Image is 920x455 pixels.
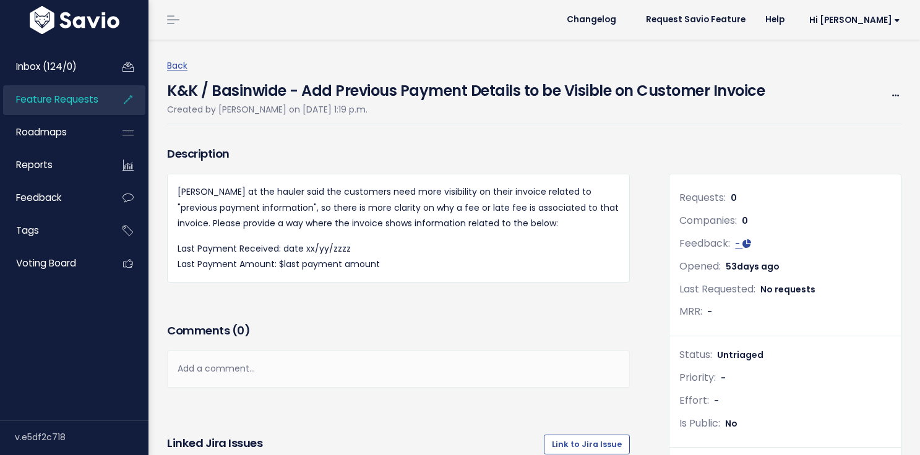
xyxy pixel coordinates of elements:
[16,158,53,171] span: Reports
[167,103,368,116] span: Created by [PERSON_NAME] on [DATE] 1:19 p.m.
[794,11,910,30] a: Hi [PERSON_NAME]
[679,416,720,430] span: Is Public:
[16,191,61,204] span: Feedback
[636,11,755,29] a: Request Savio Feature
[679,259,721,273] span: Opened:
[707,305,712,318] span: -
[726,260,780,273] span: 53
[16,60,77,73] span: Inbox (124/0)
[3,249,103,278] a: Voting Board
[721,372,726,384] span: -
[679,347,712,362] span: Status:
[167,145,630,163] h3: Description
[16,224,39,237] span: Tags
[679,190,726,205] span: Requests:
[679,236,730,250] span: Feedback:
[735,237,751,250] a: -
[3,85,103,114] a: Feature Requests
[3,151,103,179] a: Reports
[27,6,123,34] img: logo-white.9d6f32f41409.svg
[3,184,103,212] a: Feedback
[717,349,763,361] span: Untriaged
[760,283,815,296] span: No requests
[167,351,630,387] div: Add a comment...
[679,213,737,228] span: Companies:
[809,15,900,25] span: Hi [PERSON_NAME]
[679,393,709,407] span: Effort:
[714,394,719,407] span: -
[167,59,187,72] a: Back
[167,74,765,102] h4: K&K / Basinwide - Add Previous Payment Details to be Visible on Customer Invoice
[15,421,148,453] div: v.e5df2c718
[3,216,103,245] a: Tags
[16,125,67,138] span: Roadmaps
[16,257,76,270] span: Voting Board
[679,304,702,318] span: MRR:
[178,241,619,272] p: Last Payment Received: date xx/yy/zzzz Last Payment Amount: $last payment amount
[3,118,103,147] a: Roadmaps
[737,260,780,273] span: days ago
[731,192,737,204] span: 0
[735,237,740,250] span: -
[742,215,748,227] span: 0
[679,370,716,385] span: Priority:
[167,435,262,454] h3: Linked Jira issues
[237,323,244,338] span: 0
[16,93,98,106] span: Feature Requests
[3,53,103,81] a: Inbox (124/0)
[679,282,755,296] span: Last Requested:
[755,11,794,29] a: Help
[567,15,616,24] span: Changelog
[167,322,630,339] h3: Comments ( )
[178,184,619,231] p: [PERSON_NAME] at the hauler said the customers need more visibility on their invoice related to "...
[725,417,737,430] span: No
[544,435,630,454] a: Link to Jira Issue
